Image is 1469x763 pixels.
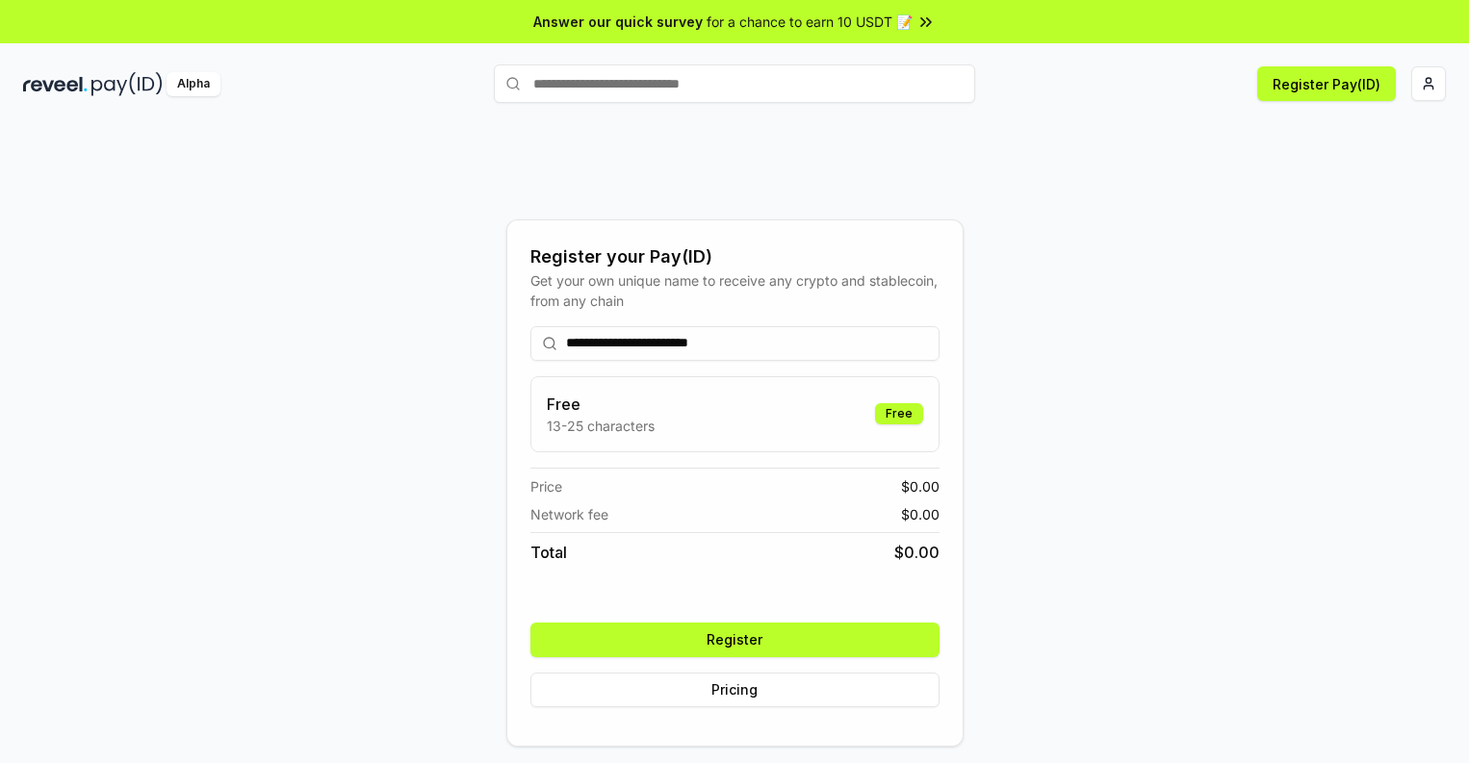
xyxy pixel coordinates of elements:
[547,416,655,436] p: 13-25 characters
[547,393,655,416] h3: Free
[530,270,940,311] div: Get your own unique name to receive any crypto and stablecoin, from any chain
[901,476,940,496] span: $ 0.00
[167,72,220,96] div: Alpha
[707,12,913,32] span: for a chance to earn 10 USDT 📝
[530,476,562,496] span: Price
[530,504,608,524] span: Network fee
[901,504,940,524] span: $ 0.00
[1257,66,1396,101] button: Register Pay(ID)
[530,673,940,707] button: Pricing
[875,403,923,424] div: Free
[530,243,940,270] div: Register your Pay(ID)
[530,541,567,564] span: Total
[533,12,703,32] span: Answer our quick survey
[894,541,940,564] span: $ 0.00
[530,623,940,657] button: Register
[91,72,163,96] img: pay_id
[23,72,88,96] img: reveel_dark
